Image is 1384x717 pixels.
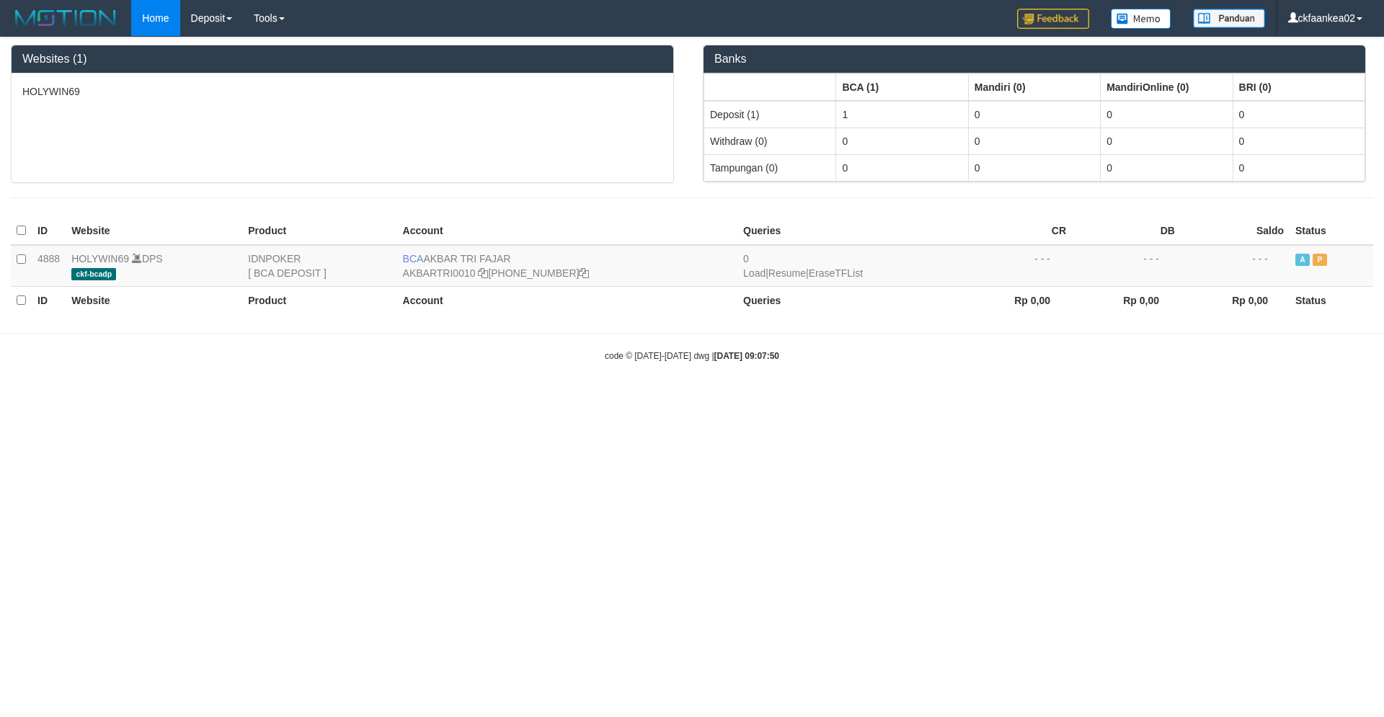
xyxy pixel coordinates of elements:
[66,217,242,245] th: Website
[1111,9,1171,29] img: Button%20Memo.svg
[403,267,476,279] a: AKBARTRI0010
[743,253,863,279] span: | |
[743,267,766,279] a: Load
[1295,254,1310,266] span: Active
[579,267,589,279] a: Copy 5635079719 to clipboard
[1101,101,1233,128] td: 0
[242,245,396,287] td: IDNPOKER [ BCA DEPOSIT ]
[968,128,1100,154] td: 0
[242,286,396,314] th: Product
[32,245,66,287] td: 4888
[968,101,1100,128] td: 0
[66,245,242,287] td: DPS
[1072,245,1181,287] td: - - -
[963,245,1072,287] td: - - -
[478,267,488,279] a: Copy AKBARTRI0010 to clipboard
[1233,74,1365,101] th: Group: activate to sort column ascending
[1233,128,1365,154] td: 0
[1233,154,1365,181] td: 0
[1181,217,1290,245] th: Saldo
[32,286,66,314] th: ID
[968,154,1100,181] td: 0
[1072,286,1181,314] th: Rp 0,00
[836,128,968,154] td: 0
[743,253,749,264] span: 0
[714,53,1354,66] h3: Banks
[71,268,116,280] span: ckf-bcadp
[1181,245,1290,287] td: - - -
[714,351,779,361] strong: [DATE] 09:07:50
[704,154,836,181] td: Tampungan (0)
[737,286,963,314] th: Queries
[32,217,66,245] th: ID
[963,217,1072,245] th: CR
[1017,9,1089,29] img: Feedback.jpg
[836,154,968,181] td: 0
[1101,128,1233,154] td: 0
[397,286,737,314] th: Account
[242,217,396,245] th: Product
[66,286,242,314] th: Website
[1181,286,1290,314] th: Rp 0,00
[397,217,737,245] th: Account
[605,351,779,361] small: code © [DATE]-[DATE] dwg |
[704,128,836,154] td: Withdraw (0)
[704,74,836,101] th: Group: activate to sort column ascending
[397,245,737,287] td: AKBAR TRI FAJAR [PHONE_NUMBER]
[1313,254,1327,266] span: Paused
[809,267,863,279] a: EraseTFList
[11,7,120,29] img: MOTION_logo.png
[1072,217,1181,245] th: DB
[968,74,1100,101] th: Group: activate to sort column ascending
[836,101,968,128] td: 1
[1290,286,1373,314] th: Status
[836,74,968,101] th: Group: activate to sort column ascending
[1290,217,1373,245] th: Status
[737,217,963,245] th: Queries
[1101,74,1233,101] th: Group: activate to sort column ascending
[963,286,1072,314] th: Rp 0,00
[704,101,836,128] td: Deposit (1)
[71,253,129,264] a: HOLYWIN69
[22,84,662,99] p: HOLYWIN69
[768,267,806,279] a: Resume
[1101,154,1233,181] td: 0
[1233,101,1365,128] td: 0
[22,53,662,66] h3: Websites (1)
[403,253,424,264] span: BCA
[1193,9,1265,28] img: panduan.png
